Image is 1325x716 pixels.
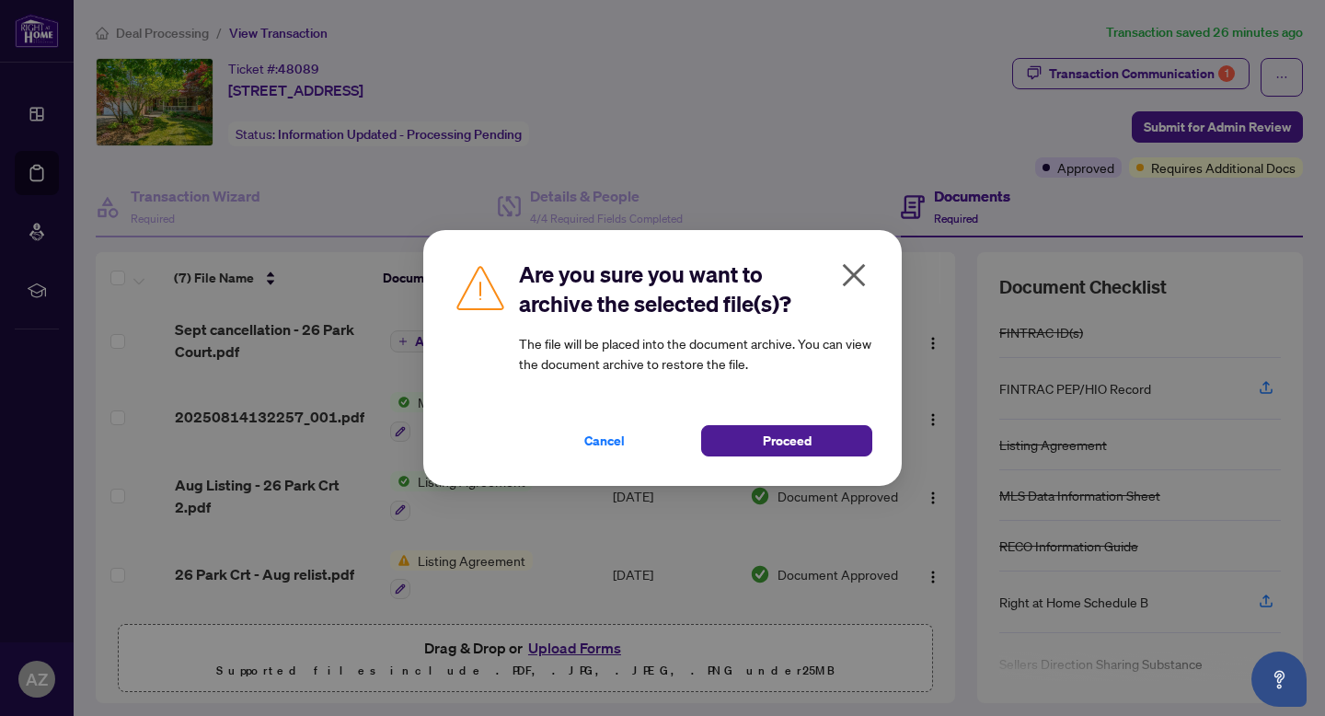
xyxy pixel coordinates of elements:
button: Cancel [519,425,690,456]
img: Caution Icon [453,260,508,315]
span: Proceed [763,426,812,456]
button: Open asap [1251,652,1307,707]
span: close [839,260,869,290]
span: Cancel [584,426,625,456]
article: The file will be placed into the document archive. You can view the document archive to restore t... [519,333,872,374]
button: Proceed [701,425,872,456]
h2: Are you sure you want to archive the selected file(s)? [519,260,872,318]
